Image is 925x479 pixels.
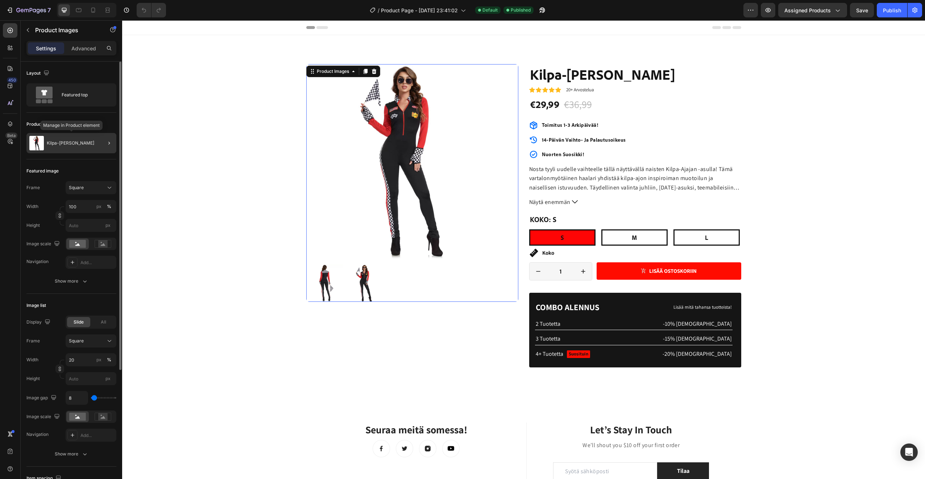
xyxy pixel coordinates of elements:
[378,7,379,14] span: /
[26,168,59,174] div: Featured image
[101,319,106,325] span: All
[26,68,51,78] div: Layout
[407,242,425,260] button: decrement
[420,130,504,138] p: nuorten suosikki!
[297,420,314,437] img: Alt Image
[784,7,831,14] span: Assigned Products
[26,239,61,249] div: Image scale
[405,403,613,416] p: Let’s Stay In Touch
[105,202,113,211] button: px
[414,330,441,338] p: 4+ Tuotetta
[420,101,504,109] p: toimitus 1-3 arkipäivää!
[514,330,610,338] p: -20% [DEMOGRAPHIC_DATA]
[414,315,510,322] p: 3 Tuotetta
[420,116,504,124] p: 14-päivän vaihto- ja palautusoikeus
[62,87,106,103] div: Featured top
[527,247,575,254] div: LISÄÄ OSTOSKORIIN
[66,391,88,404] input: Auto
[26,412,61,422] div: Image scale
[778,3,847,17] button: Assigned Products
[407,177,619,187] button: Näytä enemmän
[66,181,116,194] button: Square
[26,393,58,403] div: Image gap
[856,7,868,13] span: Save
[95,202,103,211] button: %
[66,372,116,385] input: px
[96,203,101,210] div: px
[26,357,38,363] label: Width
[26,431,49,438] div: Navigation
[405,420,613,430] p: We’ll shout you $10 off your first order
[431,442,535,460] input: Syötä sähköposti
[122,20,925,479] iframe: Design area
[514,284,610,290] p: Lisää mitä tahansa tuotteista!
[420,229,432,236] p: Koko
[511,7,531,13] span: Published
[250,420,268,437] img: Alt Image
[66,353,116,366] input: px%
[514,315,610,322] p: -15% [DEMOGRAPHIC_DATA]
[35,26,97,34] p: Product Images
[444,67,472,73] p: 20+ Arvostelua
[47,6,51,14] p: 7
[55,278,88,285] div: Show more
[105,222,111,228] span: px
[474,242,619,259] button: LISÄÄ OSTOSKORIIN
[26,317,52,327] div: Display
[510,213,515,221] span: M
[407,44,619,64] h1: Kilpa-[PERSON_NAME]
[407,145,613,180] p: Nosta tyyli uudelle vaihteelle tällä näyttävällä naisten Kilpa-Ajajan -asulla! Tämä vartalonmyötä...
[320,420,337,437] a: Image Title
[69,184,84,191] span: Square
[96,357,101,363] div: px
[883,7,901,14] div: Publish
[274,420,291,437] a: Image Title
[250,420,268,437] a: Image Title
[105,355,113,364] button: px
[137,3,166,17] div: Undo/Redo
[877,3,907,17] button: Publish
[26,338,40,344] label: Frame
[36,45,56,52] p: Settings
[414,300,510,308] p: 2 Tuotetta
[407,194,435,205] legend: Koko: S
[66,334,116,347] button: Square
[407,77,438,91] div: €29,99
[7,77,17,83] div: 450
[26,258,49,265] div: Navigation
[274,420,291,437] img: Alt Image
[80,259,115,266] div: Add...
[26,222,40,229] label: Height
[514,300,610,308] p: -10% [DEMOGRAPHIC_DATA]
[5,133,17,138] div: Beta
[105,376,111,381] span: px
[441,77,470,91] div: €36,99
[425,242,452,260] input: quantity
[26,121,58,128] div: Product source
[381,7,458,14] span: Product Page - [DATE] 23:41:02
[69,338,84,344] span: Square
[80,432,115,439] div: Add...
[193,48,228,54] div: Product Images
[71,45,96,52] p: Advanced
[26,275,116,288] button: Show more
[26,184,40,191] label: Frame
[107,357,111,363] div: %
[26,203,38,210] label: Width
[452,242,470,260] button: increment
[190,402,399,417] h3: Seuraa meitä somessa!
[407,177,448,187] span: Näytä enemmän
[447,331,466,337] p: Suosituin
[66,219,116,232] input: px
[535,442,587,459] button: Tilaa
[47,141,94,146] p: Kilpa-[PERSON_NAME]
[74,319,84,325] span: Slide
[55,450,88,458] div: Show more
[66,200,116,213] input: px%
[3,3,54,17] button: 7
[26,375,40,382] label: Height
[439,213,442,221] span: S
[107,203,111,210] div: %
[583,213,586,221] span: L
[26,302,46,309] div: Image list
